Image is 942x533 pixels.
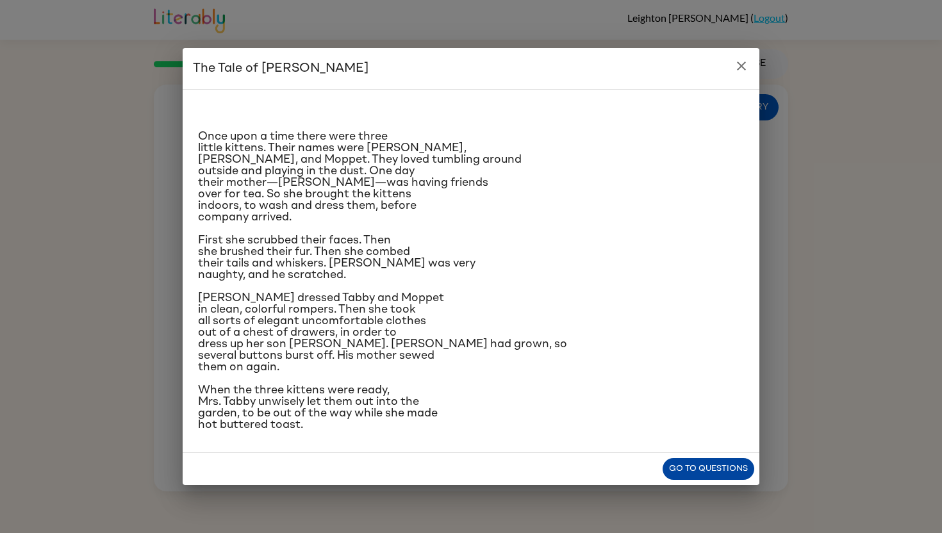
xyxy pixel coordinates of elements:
[198,131,522,223] span: Once upon a time there were three little kittens. Their names were [PERSON_NAME], [PERSON_NAME], ...
[663,458,754,480] button: Go to questions
[198,384,438,430] span: When the three kittens were ready, Mrs. Tabby unwisely let them out into the garden, to be out of...
[198,234,475,281] span: First she scrubbed their faces. Then she brushed their fur. Then she combed their tails and whisk...
[729,53,754,79] button: close
[183,48,759,89] h2: The Tale of [PERSON_NAME]
[198,292,567,373] span: [PERSON_NAME] dressed Tabby and Moppet in clean, colorful rompers. Then she took all sorts of ele...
